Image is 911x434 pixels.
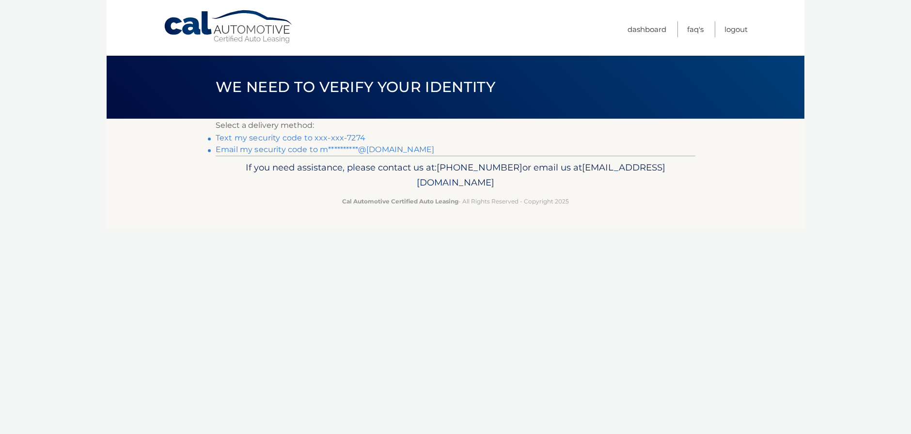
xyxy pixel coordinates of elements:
[216,133,365,142] a: Text my security code to xxx-xxx-7274
[342,198,458,205] strong: Cal Automotive Certified Auto Leasing
[216,145,434,154] a: Email my security code to m**********@[DOMAIN_NAME]
[724,21,748,37] a: Logout
[163,10,294,44] a: Cal Automotive
[437,162,522,173] span: [PHONE_NUMBER]
[222,196,689,206] p: - All Rights Reserved - Copyright 2025
[687,21,704,37] a: FAQ's
[216,119,695,132] p: Select a delivery method:
[628,21,666,37] a: Dashboard
[216,78,495,96] span: We need to verify your identity
[222,160,689,191] p: If you need assistance, please contact us at: or email us at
